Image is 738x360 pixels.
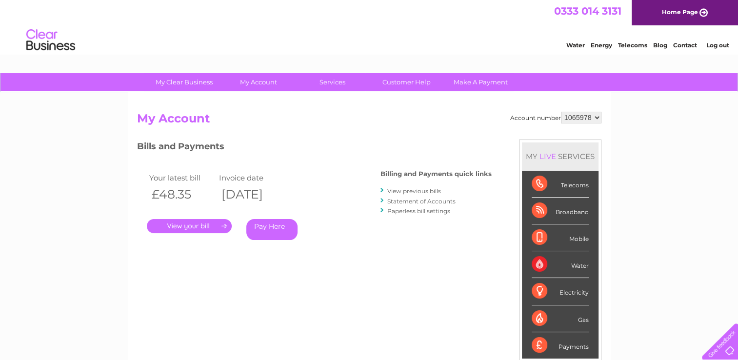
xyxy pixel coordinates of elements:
[147,171,217,184] td: Your latest bill
[440,73,521,91] a: Make A Payment
[147,219,232,233] a: .
[218,73,299,91] a: My Account
[217,171,287,184] td: Invoice date
[217,184,287,204] th: [DATE]
[591,41,612,49] a: Energy
[522,142,598,170] div: MY SERVICES
[137,140,492,157] h3: Bills and Payments
[532,332,589,359] div: Payments
[653,41,667,49] a: Blog
[532,198,589,224] div: Broadband
[510,112,601,123] div: Account number
[292,73,373,91] a: Services
[673,41,697,49] a: Contact
[532,251,589,278] div: Water
[387,198,456,205] a: Statement of Accounts
[566,41,585,49] a: Water
[246,219,298,240] a: Pay Here
[147,184,217,204] th: £48.35
[366,73,447,91] a: Customer Help
[618,41,647,49] a: Telecoms
[532,171,589,198] div: Telecoms
[706,41,729,49] a: Log out
[532,305,589,332] div: Gas
[139,5,600,47] div: Clear Business is a trading name of Verastar Limited (registered in [GEOGRAPHIC_DATA] No. 3667643...
[380,170,492,178] h4: Billing and Payments quick links
[144,73,224,91] a: My Clear Business
[538,152,558,161] div: LIVE
[532,278,589,305] div: Electricity
[387,187,441,195] a: View previous bills
[387,207,450,215] a: Paperless bill settings
[532,224,589,251] div: Mobile
[554,5,621,17] a: 0333 014 3131
[137,112,601,130] h2: My Account
[26,25,76,55] img: logo.png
